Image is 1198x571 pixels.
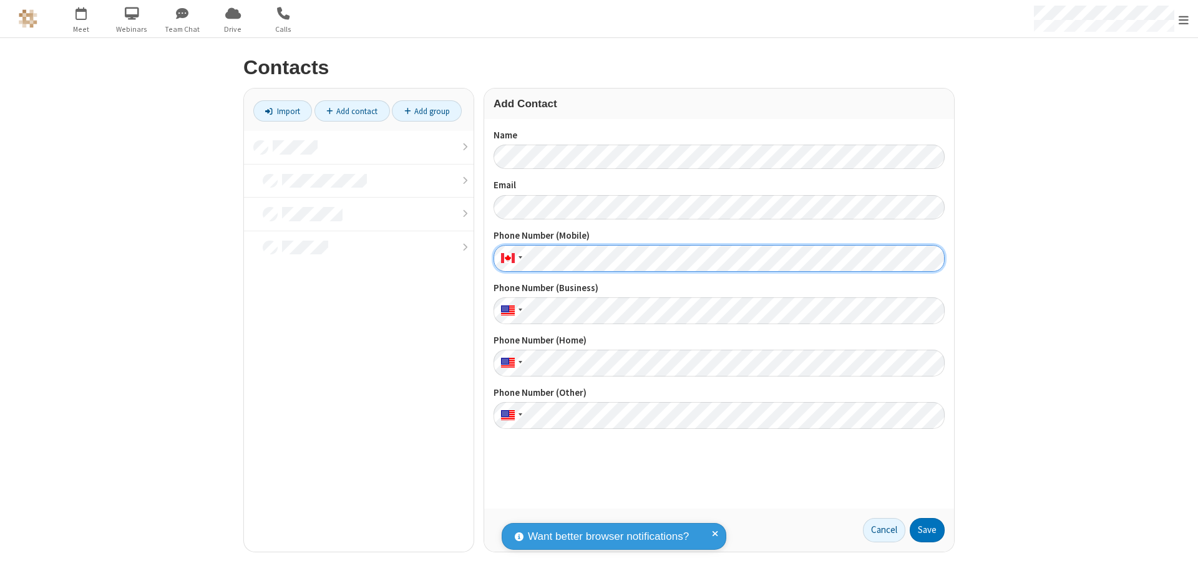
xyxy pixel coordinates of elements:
span: Drive [210,24,256,35]
a: Import [253,100,312,122]
label: Phone Number (Mobile) [494,229,945,243]
div: United States: + 1 [494,402,526,429]
span: Webinars [109,24,155,35]
label: Phone Number (Other) [494,386,945,400]
span: Want better browser notifications? [528,529,689,545]
h3: Add Contact [494,98,945,110]
span: Calls [260,24,307,35]
img: QA Selenium DO NOT DELETE OR CHANGE [19,9,37,28]
label: Phone Number (Home) [494,333,945,348]
button: Save [910,518,945,543]
h2: Contacts [243,57,955,79]
div: United States: + 1 [494,297,526,324]
span: Team Chat [159,24,206,35]
a: Add group [392,100,462,122]
div: United States: + 1 [494,350,526,377]
label: Phone Number (Business) [494,281,945,295]
a: Cancel [863,518,905,543]
div: Canada: + 1 [494,245,526,272]
a: Add contact [314,100,390,122]
label: Email [494,178,945,193]
label: Name [494,128,945,143]
span: Meet [58,24,105,35]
